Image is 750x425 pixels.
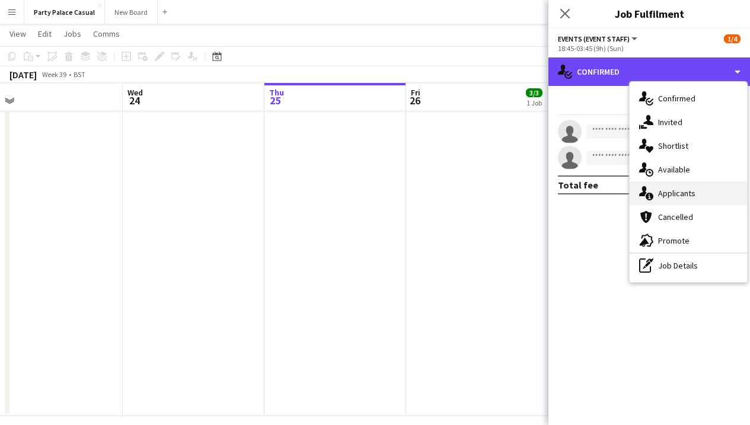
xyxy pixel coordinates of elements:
[267,94,284,107] span: 25
[24,1,105,24] button: Party Palace Casual
[630,254,747,277] div: Job Details
[658,188,695,199] span: Applicants
[59,26,86,41] a: Jobs
[39,70,69,79] span: Week 39
[558,179,598,191] div: Total fee
[127,87,143,98] span: Wed
[33,26,56,41] a: Edit
[558,34,630,43] span: Events (Event Staff)
[658,117,682,127] span: Invited
[5,26,31,41] a: View
[526,98,542,107] div: 1 Job
[658,164,690,175] span: Available
[658,235,690,246] span: Promote
[548,6,750,21] h3: Job Fulfilment
[63,28,81,39] span: Jobs
[526,88,542,97] span: 3/3
[658,93,695,104] span: Confirmed
[88,26,125,41] a: Comms
[38,28,52,39] span: Edit
[269,87,284,98] span: Thu
[9,69,37,81] div: [DATE]
[411,87,420,98] span: Fri
[93,28,120,39] span: Comms
[548,57,750,86] div: Confirmed
[558,34,639,43] button: Events (Event Staff)
[658,212,693,222] span: Cancelled
[74,70,85,79] div: BST
[105,1,158,24] button: New Board
[724,34,741,43] span: 1/4
[126,94,143,107] span: 24
[9,28,26,39] span: View
[658,140,688,151] span: Shortlist
[409,94,420,107] span: 26
[558,44,741,53] div: 18:45-03:45 (9h) (Sun)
